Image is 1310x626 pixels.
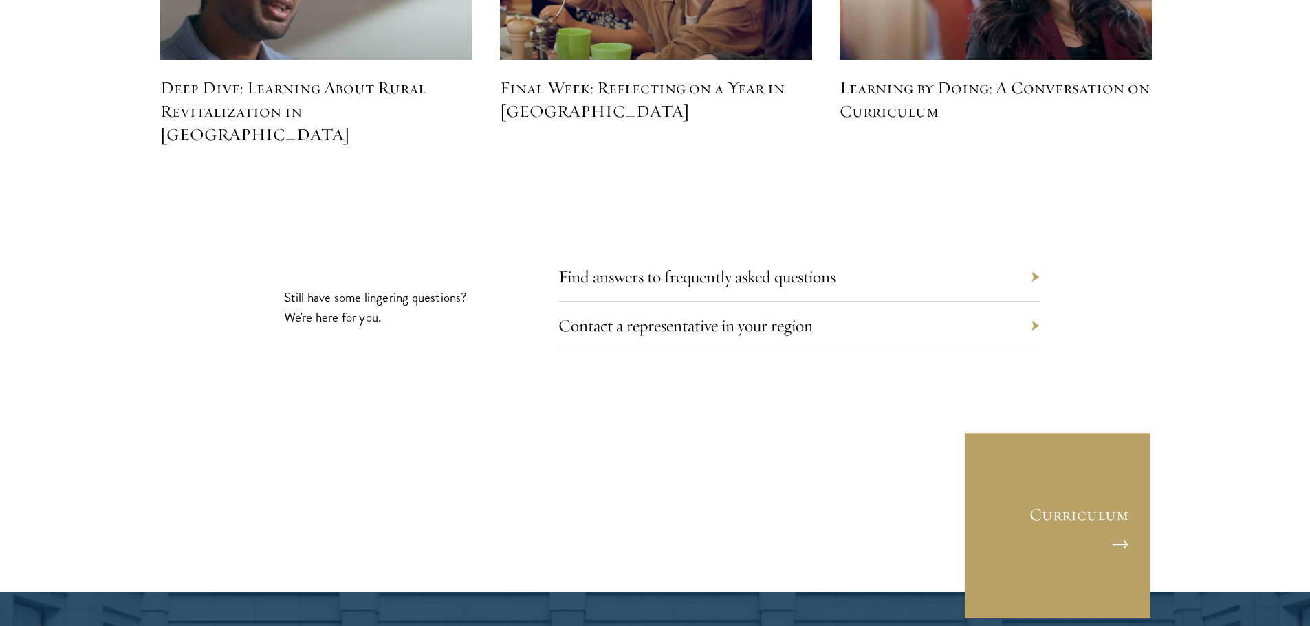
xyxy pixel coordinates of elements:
[558,315,813,336] a: Contact a representative in your region
[160,76,472,146] h5: Deep Dive: Learning About Rural Revitalization in [GEOGRAPHIC_DATA]
[284,287,470,327] p: Still have some lingering questions? We're here for you.
[558,266,836,287] a: Find answers to frequently asked questions
[500,76,812,123] h5: Final Week: Reflecting on a Year in [GEOGRAPHIC_DATA]
[965,433,1150,618] a: Curriculum
[840,76,1152,123] h5: Learning by Doing: A Conversation on Curriculum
